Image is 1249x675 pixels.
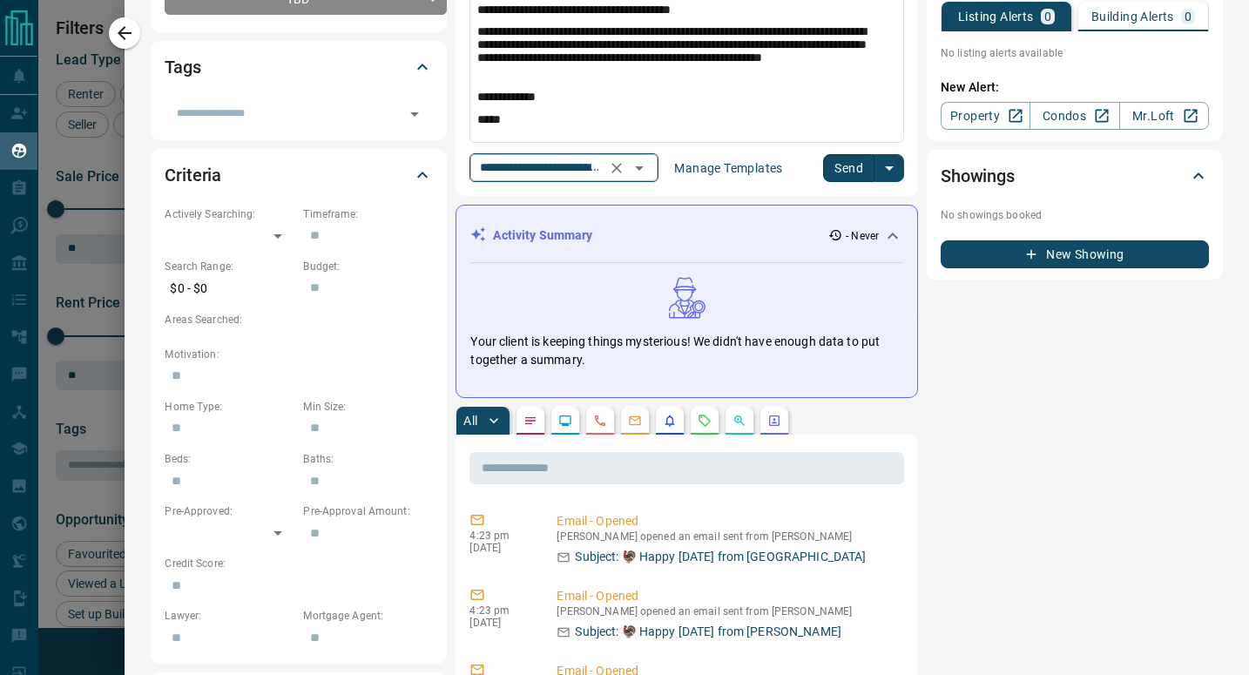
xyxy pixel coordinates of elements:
p: Activity Summary [493,226,592,245]
p: Email - Opened [557,512,897,530]
p: Search Range: [165,259,294,274]
p: [DATE] [469,617,530,629]
div: split button [823,154,904,182]
p: Home Type: [165,399,294,415]
h2: Showings [941,162,1015,190]
p: No showings booked [941,207,1209,223]
button: Open [627,156,652,180]
p: Budget: [303,259,433,274]
div: Tags [165,46,433,88]
p: Actively Searching: [165,206,294,222]
p: Lawyer: [165,608,294,624]
div: Criteria [165,154,433,196]
p: All [463,415,477,427]
p: 4:23 pm [469,530,530,542]
p: Your client is keeping things mysterious! We didn't have enough data to put together a summary. [470,333,903,369]
p: Mortgage Agent: [303,608,433,624]
h2: Tags [165,53,200,81]
a: Condos [1030,102,1119,130]
p: Motivation: [165,347,433,362]
p: Subject: 🦃 Happy [DATE] from [GEOGRAPHIC_DATA] [575,548,866,566]
a: Mr.Loft [1119,102,1209,130]
p: 0 [1185,10,1192,23]
svg: Lead Browsing Activity [558,414,572,428]
svg: Listing Alerts [663,414,677,428]
p: Email - Opened [557,587,897,605]
p: [PERSON_NAME] opened an email sent from [PERSON_NAME] [557,605,897,618]
svg: Requests [698,414,712,428]
p: Baths: [303,451,433,467]
p: Listing Alerts [958,10,1034,23]
p: Pre-Approved: [165,503,294,519]
p: Pre-Approval Amount: [303,503,433,519]
p: Building Alerts [1091,10,1174,23]
button: New Showing [941,240,1209,268]
button: Clear [604,156,629,180]
svg: Opportunities [733,414,746,428]
h2: Criteria [165,161,221,189]
p: 0 [1044,10,1051,23]
button: Send [823,154,874,182]
p: Min Size: [303,399,433,415]
svg: Agent Actions [767,414,781,428]
svg: Calls [593,414,607,428]
p: Timeframe: [303,206,433,222]
button: Manage Templates [664,154,793,182]
a: Property [941,102,1030,130]
svg: Emails [628,414,642,428]
div: Activity Summary- Never [470,219,903,252]
p: No listing alerts available [941,45,1209,61]
p: Areas Searched: [165,312,433,327]
p: 4:23 pm [469,604,530,617]
p: - Never [846,228,879,244]
p: Subject: 🦃 Happy [DATE] from [PERSON_NAME] [575,623,841,641]
p: Credit Score: [165,556,433,571]
p: New Alert: [941,78,1209,97]
p: Beds: [165,451,294,467]
svg: Notes [523,414,537,428]
p: [PERSON_NAME] opened an email sent from [PERSON_NAME] [557,530,897,543]
div: Showings [941,155,1209,197]
p: [DATE] [469,542,530,554]
button: Open [402,102,427,126]
p: $0 - $0 [165,274,294,303]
